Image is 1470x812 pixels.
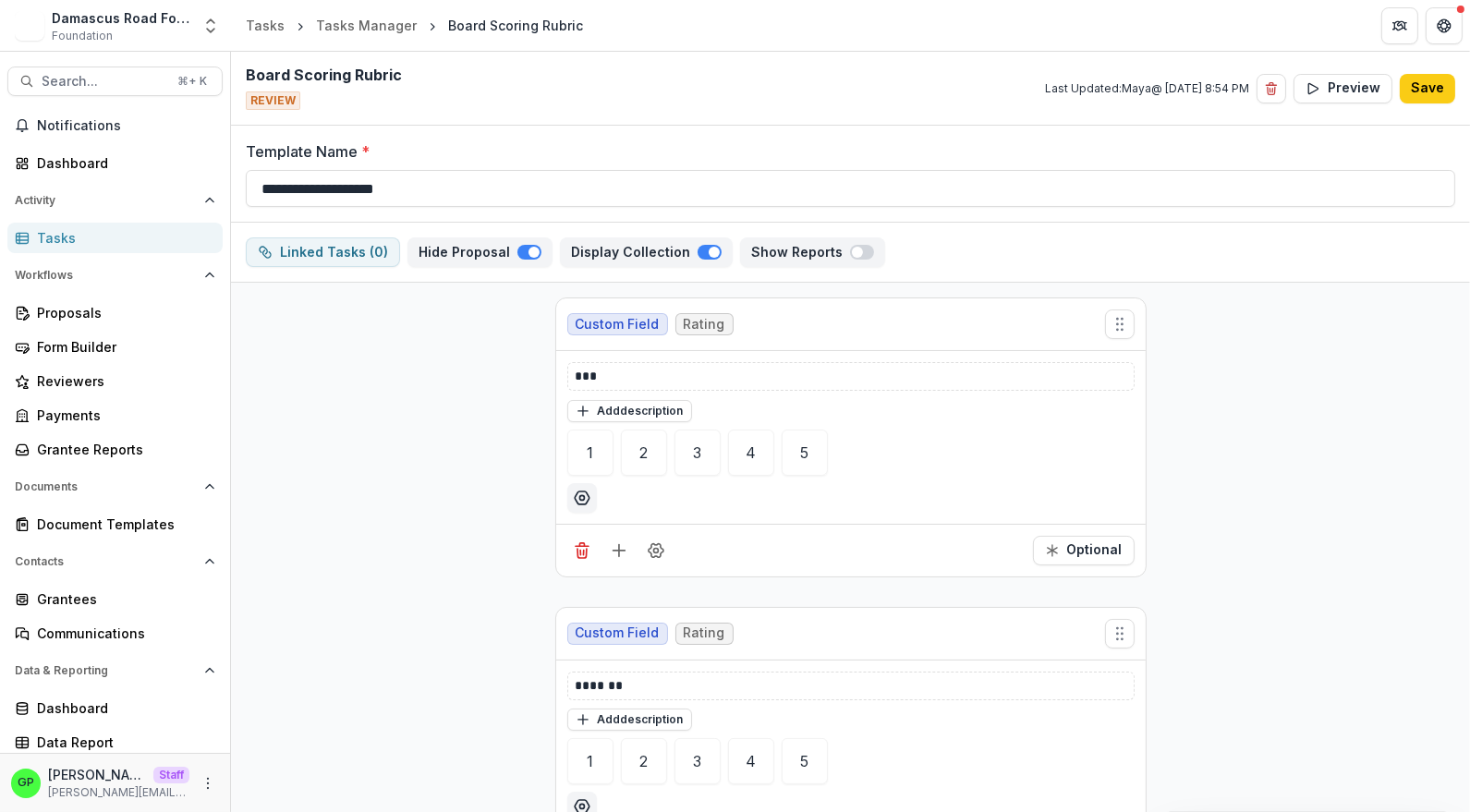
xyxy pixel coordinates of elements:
[571,245,698,261] p: Display Collection
[7,472,223,502] button: Open Documents
[7,656,223,685] button: Open Data & Reporting
[419,245,517,261] p: Hide Proposal
[560,237,733,267] button: Display Collection
[7,186,223,215] button: Open Activity
[7,67,223,96] button: Search...
[52,28,113,44] span: Foundation
[238,12,292,39] a: Tasks
[1033,536,1135,565] button: Required
[37,371,208,391] div: Reviewers
[7,434,223,465] a: Grantee Reports
[174,71,211,91] div: ⌘ + K
[576,317,660,333] span: Custom Field
[448,16,583,35] div: Board Scoring Rubric
[639,754,648,769] div: 2
[7,727,223,757] a: Data Report
[684,317,725,333] span: Rating
[15,11,44,41] img: Damascus Road Foundation
[37,440,208,459] div: Grantee Reports
[1045,80,1249,97] p: Last Updated: Maya @ [DATE] 8:54 PM
[15,269,197,282] span: Workflows
[641,536,671,565] button: Field Settings
[316,16,417,35] div: Tasks Manager
[37,337,208,357] div: Form Builder
[1381,7,1418,44] button: Partners
[15,480,197,493] span: Documents
[197,772,219,794] button: More
[7,261,223,290] button: Open Workflows
[15,194,197,207] span: Activity
[37,406,208,425] div: Payments
[37,153,208,173] div: Dashboard
[1105,619,1135,648] button: Move field
[309,12,424,39] a: Tasks Manager
[576,625,660,641] span: Custom Field
[238,12,590,39] nav: breadcrumb
[246,16,285,35] div: Tasks
[684,625,725,641] span: Rating
[587,754,593,769] div: 1
[7,509,223,539] a: Document Templates
[7,400,223,430] a: Payments
[52,8,190,28] div: Damascus Road Foundation
[639,445,648,460] div: 2
[7,693,223,723] a: Dashboard
[751,245,850,261] p: Show Reports
[567,536,597,565] button: Delete field
[7,618,223,648] a: Communications
[7,366,223,396] a: Reviewers
[42,74,166,90] span: Search...
[246,67,402,84] h2: Board Scoring Rubric
[1257,74,1286,103] button: Delete template
[48,784,189,801] p: [PERSON_NAME][EMAIL_ADDRESS][DOMAIN_NAME]
[18,777,34,789] div: Griffin Perry
[1400,74,1455,103] button: Save
[7,148,223,178] a: Dashboard
[587,445,593,460] div: 1
[7,297,223,328] a: Proposals
[604,536,634,565] button: Add field
[746,445,756,460] div: 4
[37,733,208,752] div: Data Report
[153,767,189,783] p: Staff
[567,709,692,731] button: Adddescription
[37,515,208,534] div: Document Templates
[1294,74,1392,103] button: Preview
[800,754,808,769] div: 5
[48,765,146,784] p: [PERSON_NAME]
[37,303,208,322] div: Proposals
[693,754,701,769] div: 3
[7,584,223,614] a: Grantees
[800,445,808,460] div: 5
[1426,7,1463,44] button: Get Help
[567,483,597,513] button: Options
[198,7,224,44] button: Open entity switcher
[1105,309,1135,339] button: Move field
[37,698,208,718] div: Dashboard
[246,237,400,267] button: dependent-tasks
[15,664,197,677] span: Data & Reporting
[7,111,223,140] button: Notifications
[567,400,692,422] button: Adddescription
[7,547,223,576] button: Open Contacts
[693,445,701,460] div: 3
[7,332,223,362] a: Form Builder
[746,754,756,769] div: 4
[7,223,223,253] a: Tasks
[37,118,215,134] span: Notifications
[37,228,208,248] div: Tasks
[246,91,300,110] span: REVIEW
[15,555,197,568] span: Contacts
[407,237,553,267] button: Hide Proposal
[246,140,1444,163] label: Template Name
[740,237,885,267] button: Show Reports
[37,589,208,609] div: Grantees
[37,624,208,643] div: Communications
